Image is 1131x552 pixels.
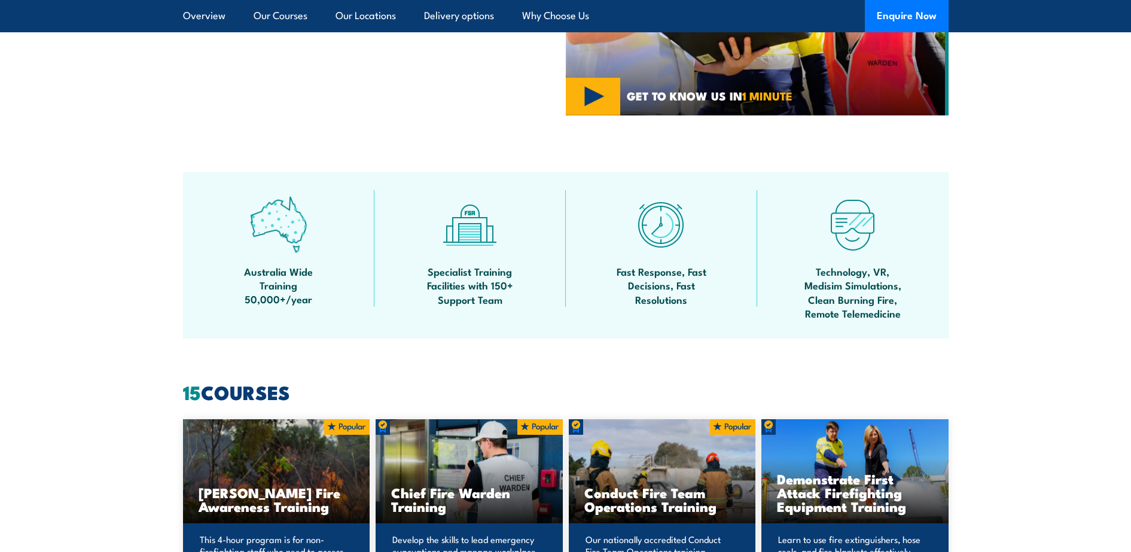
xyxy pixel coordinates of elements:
[777,472,933,513] h3: Demonstrate First Attack Firefighting Equipment Training
[199,486,355,513] h3: [PERSON_NAME] Fire Awareness Training
[391,486,547,513] h3: Chief Fire Warden Training
[250,196,307,253] img: auswide-icon
[183,383,949,400] h2: COURSES
[824,196,881,253] img: tech-icon
[416,264,524,306] span: Specialist Training Facilities with 150+ Support Team
[627,90,792,101] span: GET TO KNOW US IN
[584,486,740,513] h3: Conduct Fire Team Operations Training
[608,264,715,306] span: Fast Response, Fast Decisions, Fast Resolutions
[633,196,690,253] img: fast-icon
[441,196,498,253] img: facilities-icon
[183,377,201,407] strong: 15
[742,87,792,104] strong: 1 MINUTE
[225,264,333,306] span: Australia Wide Training 50,000+/year
[799,264,907,321] span: Technology, VR, Medisim Simulations, Clean Burning Fire, Remote Telemedicine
